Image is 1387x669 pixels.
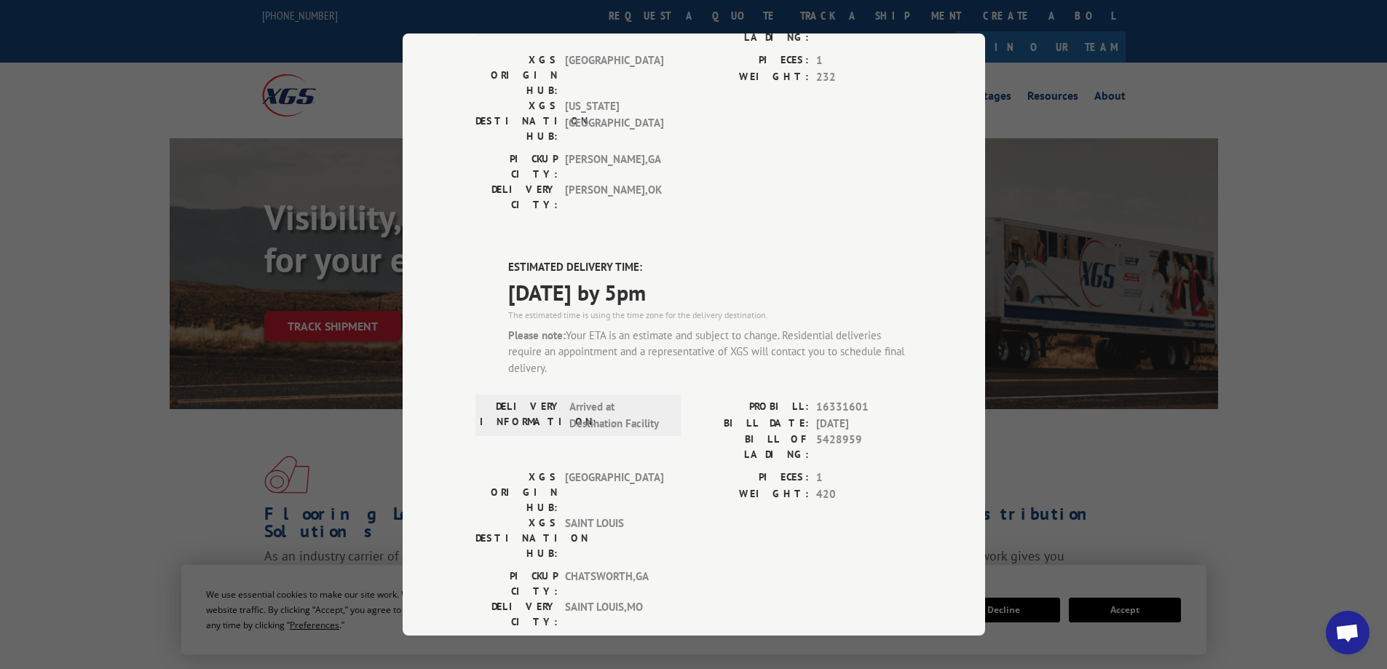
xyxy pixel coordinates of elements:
div: Your ETA is an estimate and subject to change. Residential deliveries require an appointment and ... [508,328,912,377]
span: CHATSWORTH , GA [565,569,663,599]
label: BILL DATE: [694,416,809,432]
label: XGS DESTINATION HUB: [475,515,558,561]
span: Arrived at Destination Facility [569,399,668,432]
label: BILL OF LADING: [694,432,809,462]
span: 5428959 [816,432,912,462]
span: [DATE] [816,416,912,432]
span: SAINT LOUIS [565,515,663,561]
label: WEIGHT: [694,69,809,86]
span: 1 [816,470,912,486]
div: Open chat [1326,611,1370,654]
label: PICKUP CITY: [475,151,558,182]
label: PROBILL: [694,399,809,416]
label: BILL OF LADING: [694,15,809,45]
span: 232 [816,69,912,86]
label: PIECES: [694,470,809,486]
span: 5428959 [816,15,912,45]
span: [PERSON_NAME] , GA [565,151,663,182]
span: [PERSON_NAME] , OK [565,182,663,213]
label: PIECES: [694,52,809,69]
label: PICKUP CITY: [475,569,558,599]
strong: Please note: [508,328,566,342]
div: The estimated time is using the time zone for the delivery destination. [508,309,912,322]
label: DELIVERY INFORMATION: [480,399,562,432]
label: ESTIMATED DELIVERY TIME: [508,259,912,276]
span: [GEOGRAPHIC_DATA] [565,52,663,98]
label: WEIGHT: [694,486,809,503]
span: [DATE] by 5pm [508,276,912,309]
span: 16331601 [816,399,912,416]
span: 420 [816,486,912,503]
span: [US_STATE][GEOGRAPHIC_DATA] [565,98,663,144]
label: XGS ORIGIN HUB: [475,52,558,98]
label: XGS ORIGIN HUB: [475,470,558,515]
label: DELIVERY CITY: [475,182,558,213]
label: DELIVERY CITY: [475,599,558,630]
label: XGS DESTINATION HUB: [475,98,558,144]
span: SAINT LOUIS , MO [565,599,663,630]
span: [GEOGRAPHIC_DATA] [565,470,663,515]
span: 1 [816,52,912,69]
